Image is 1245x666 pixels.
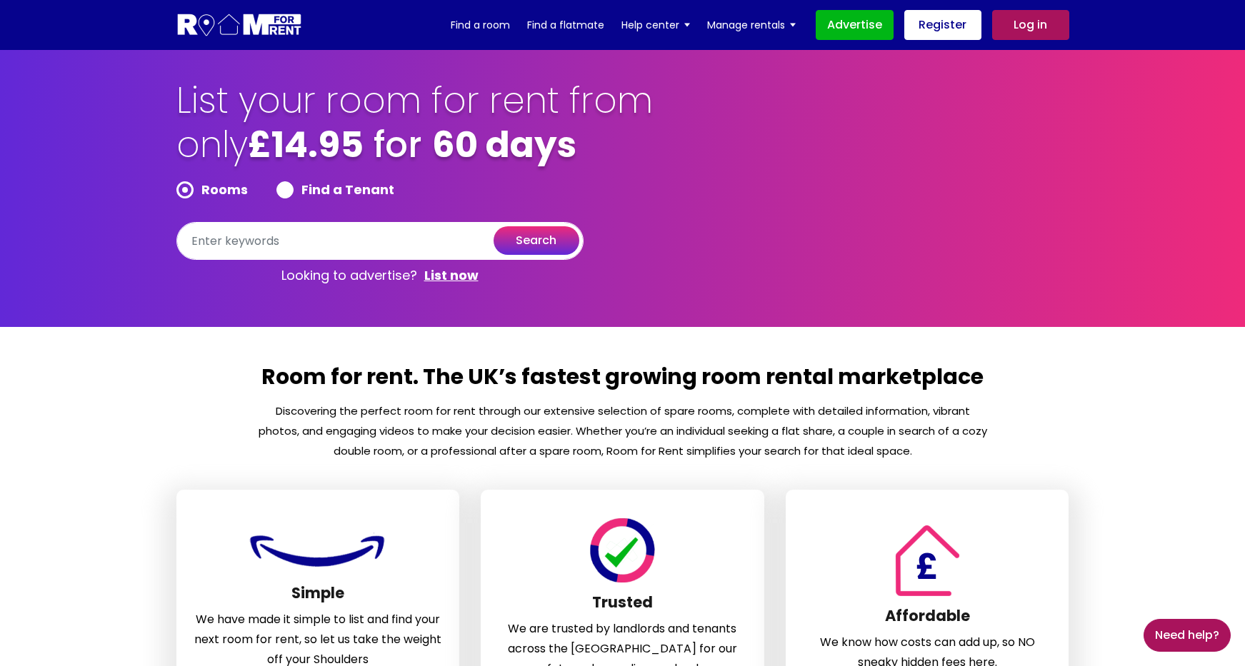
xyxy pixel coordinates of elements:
label: Rooms [176,181,248,198]
button: search [494,226,579,255]
a: List now [424,267,479,284]
b: 60 days [432,119,576,170]
h3: Trusted [499,593,746,619]
p: Looking to advertise? [176,260,584,291]
label: Find a Tenant [276,181,394,198]
a: Find a flatmate [527,14,604,36]
a: Help center [621,14,690,36]
h3: Affordable [804,607,1051,632]
span: for [374,119,422,170]
a: Find a room [451,14,510,36]
p: Discovering the perfect room for rent through our extensive selection of spare rooms, complete wi... [257,401,989,461]
a: Need Help? [1144,619,1231,652]
a: Manage rentals [707,14,796,36]
b: £14.95 [248,119,364,170]
img: Logo for Room for Rent, featuring a welcoming design with a house icon and modern typography [176,12,303,39]
a: Advertise [816,10,894,40]
img: Room For Rent [246,528,389,573]
input: Enter keywords [176,222,584,260]
img: Room For Rent [587,518,658,582]
a: Log in [992,10,1069,40]
img: Room For Rent [889,525,966,596]
h1: List your room for rent from only [176,79,655,181]
h3: Simple [194,584,442,610]
a: Register [904,10,981,40]
h2: Room for rent. The UK’s fastest growing room rental marketplace [257,363,989,401]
